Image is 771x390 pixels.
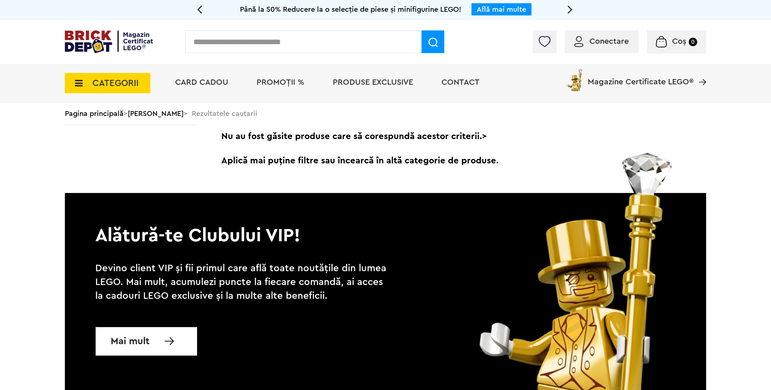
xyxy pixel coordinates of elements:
p: Alătură-te Clubului VIP! [65,193,706,248]
span: Până la 50% Reducere la o selecție de piese și minifigurine LEGO! [240,6,461,13]
div: > > Rezultatele cautarii [65,103,706,124]
span: Aplică mai puține filtre sau încearcă în altă categorie de produse. [214,148,706,173]
a: Card Cadou [175,78,228,86]
a: Magazine Certificate LEGO® [694,67,706,75]
span: Conectare [589,37,629,45]
span: Coș [672,37,686,45]
a: [PERSON_NAME] [128,110,184,117]
a: Pagina principală [65,110,124,117]
p: Devino client VIP și fii primul care află toate noutățile din lumea LEGO. Mai mult, acumulezi pun... [95,261,391,303]
a: PROMOȚII % [257,78,304,86]
a: Mai mult [95,327,197,356]
img: Mai multe informatii [165,337,174,345]
span: Nu au fost găsite produse care să corespundă acestor criterii.> [214,124,706,148]
a: Contact [441,78,480,86]
img: vip_page_image [465,152,694,390]
small: 0 [689,38,697,46]
span: CATEGORII [92,79,139,88]
span: Magazine Certificate LEGO® [588,67,694,86]
a: Conectare [574,37,629,45]
span: Mai mult [111,337,150,345]
a: Produse exclusive [333,78,413,86]
a: Află mai multe [477,6,526,13]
